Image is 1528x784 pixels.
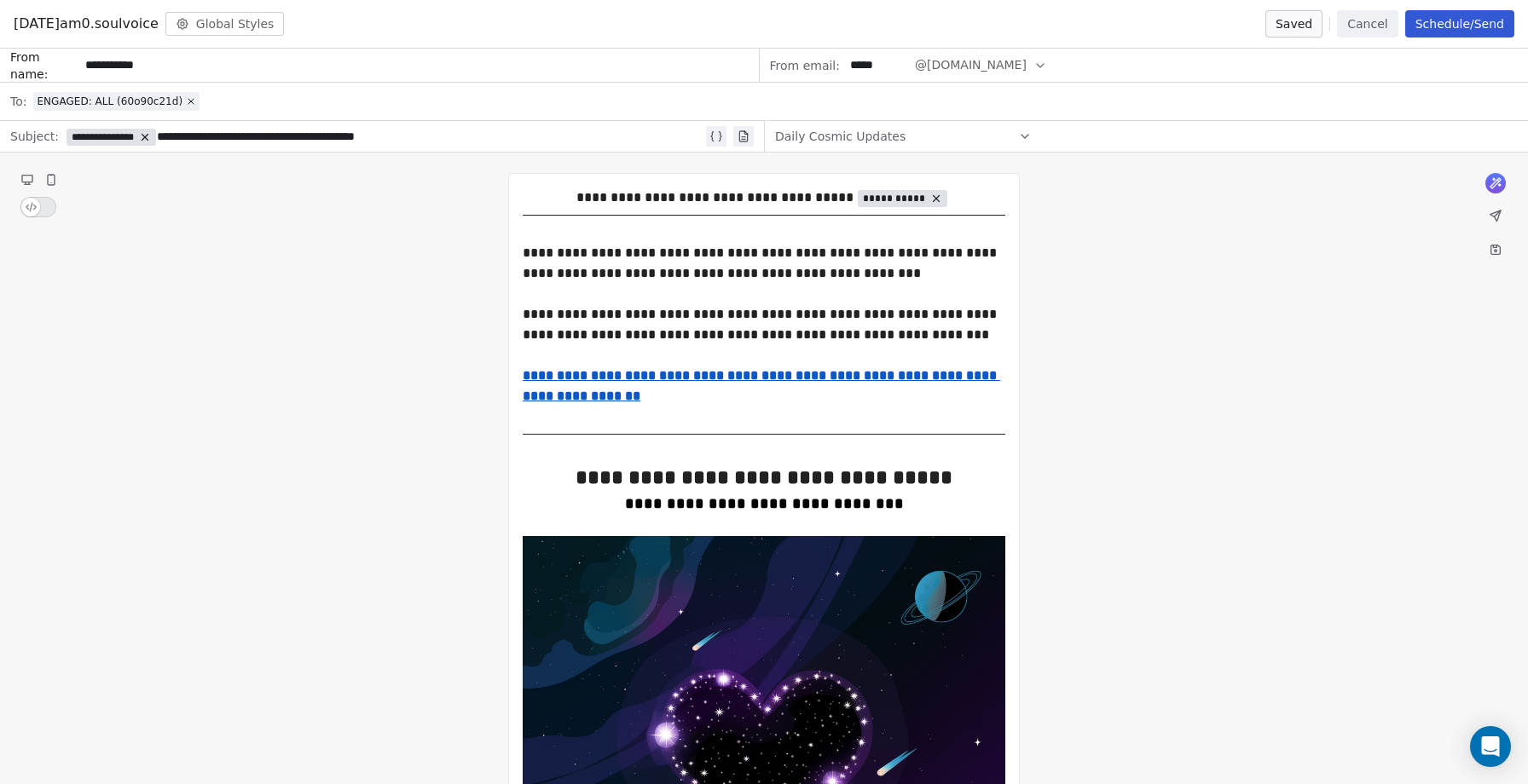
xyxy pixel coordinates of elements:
button: Cancel [1337,10,1398,37]
button: Schedule/Send [1405,10,1514,37]
span: From email: [770,57,840,74]
button: Global Styles [165,12,285,36]
span: Subject: [10,128,59,150]
span: [DATE]am0.soulvoice [14,14,159,34]
button: Saved [1265,10,1323,37]
span: Daily Cosmic Updates [775,128,906,145]
div: Open Intercom Messenger [1470,726,1511,767]
span: ENGAGED: ALL (60o90c21d) [37,95,182,108]
span: @[DOMAIN_NAME] [915,56,1027,74]
span: From name: [10,49,78,83]
span: To: [10,93,26,110]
